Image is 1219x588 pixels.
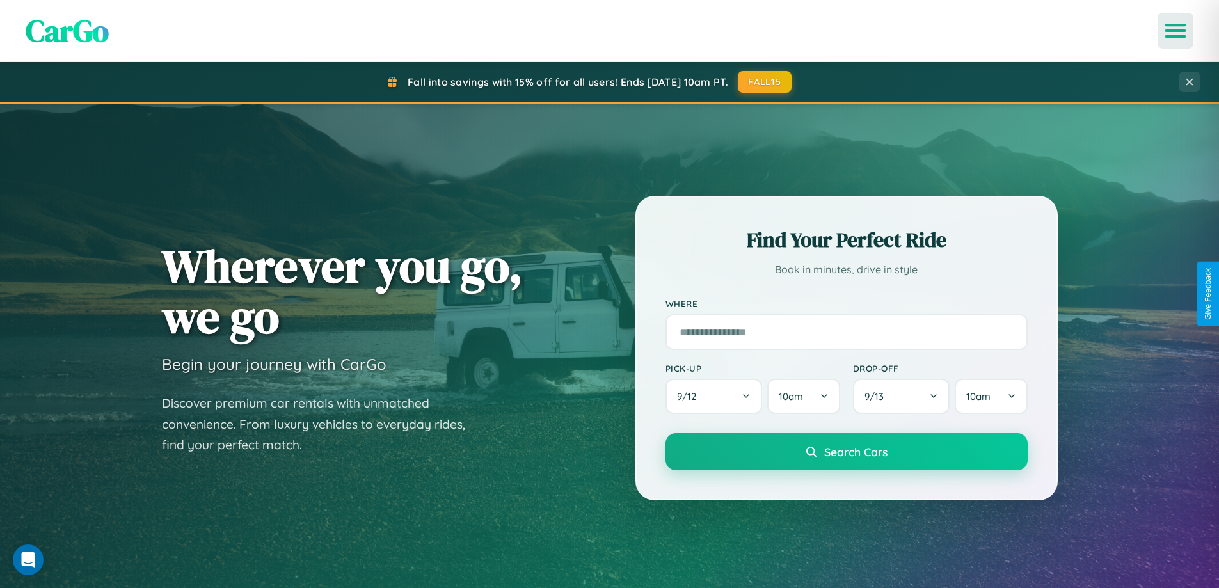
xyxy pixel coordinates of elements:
h2: Find Your Perfect Ride [665,226,1028,254]
label: Drop-off [853,363,1028,374]
label: Where [665,298,1028,309]
div: Give Feedback [1204,268,1213,320]
span: Fall into savings with 15% off for all users! Ends [DATE] 10am PT. [408,75,728,88]
h1: Wherever you go, we go [162,241,523,342]
button: 9/13 [853,379,950,414]
button: FALL15 [738,71,792,93]
button: Open menu [1158,13,1193,49]
span: 9 / 13 [864,390,890,402]
span: Search Cars [824,445,888,459]
h3: Begin your journey with CarGo [162,354,386,374]
button: 10am [767,379,840,414]
p: Book in minutes, drive in style [665,260,1028,279]
button: Search Cars [665,433,1028,470]
label: Pick-up [665,363,840,374]
span: 9 / 12 [677,390,703,402]
p: Discover premium car rentals with unmatched convenience. From luxury vehicles to everyday rides, ... [162,393,482,456]
span: 10am [966,390,991,402]
span: 10am [779,390,803,402]
span: CarGo [26,10,109,52]
button: 9/12 [665,379,763,414]
div: Open Intercom Messenger [13,544,44,575]
button: 10am [955,379,1027,414]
